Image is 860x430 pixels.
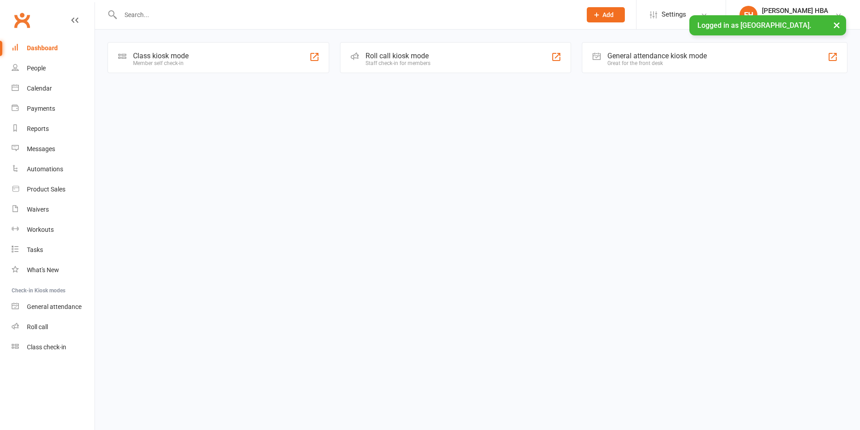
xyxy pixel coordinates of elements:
div: Messages [27,145,55,152]
div: Automations [27,165,63,173]
button: × [829,15,845,35]
a: Messages [12,139,95,159]
a: General attendance kiosk mode [12,297,95,317]
div: Product Sales [27,186,65,193]
span: Settings [662,4,686,25]
button: Add [587,7,625,22]
div: Workouts [27,226,54,233]
a: Workouts [12,220,95,240]
a: Product Sales [12,179,95,200]
div: Class check-in [27,343,66,351]
a: Roll call [12,317,95,337]
div: Staff check-in for members [365,60,430,66]
a: Payments [12,99,95,119]
div: Great for the front desk [607,60,707,66]
span: Add [602,11,614,18]
div: [GEOGRAPHIC_DATA] [762,15,828,23]
a: Automations [12,159,95,179]
a: Class kiosk mode [12,337,95,357]
div: Waivers [27,206,49,213]
div: [PERSON_NAME] HBA [762,7,828,15]
div: Roll call [27,323,48,330]
div: Calendar [27,85,52,92]
div: General attendance [27,303,82,310]
div: Class kiosk mode [133,52,189,60]
a: Dashboard [12,38,95,58]
a: Waivers [12,200,95,220]
a: Tasks [12,240,95,260]
div: People [27,65,46,72]
div: Roll call kiosk mode [365,52,430,60]
div: Payments [27,105,55,112]
div: What's New [27,266,59,274]
a: What's New [12,260,95,280]
a: Reports [12,119,95,139]
div: Tasks [27,246,43,253]
div: Reports [27,125,49,132]
div: Dashboard [27,44,58,52]
span: Logged in as [GEOGRAPHIC_DATA]. [697,21,811,30]
div: Member self check-in [133,60,189,66]
div: General attendance kiosk mode [607,52,707,60]
a: Clubworx [11,9,33,31]
a: Calendar [12,78,95,99]
a: People [12,58,95,78]
div: FH [740,6,757,24]
input: Search... [118,9,575,21]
